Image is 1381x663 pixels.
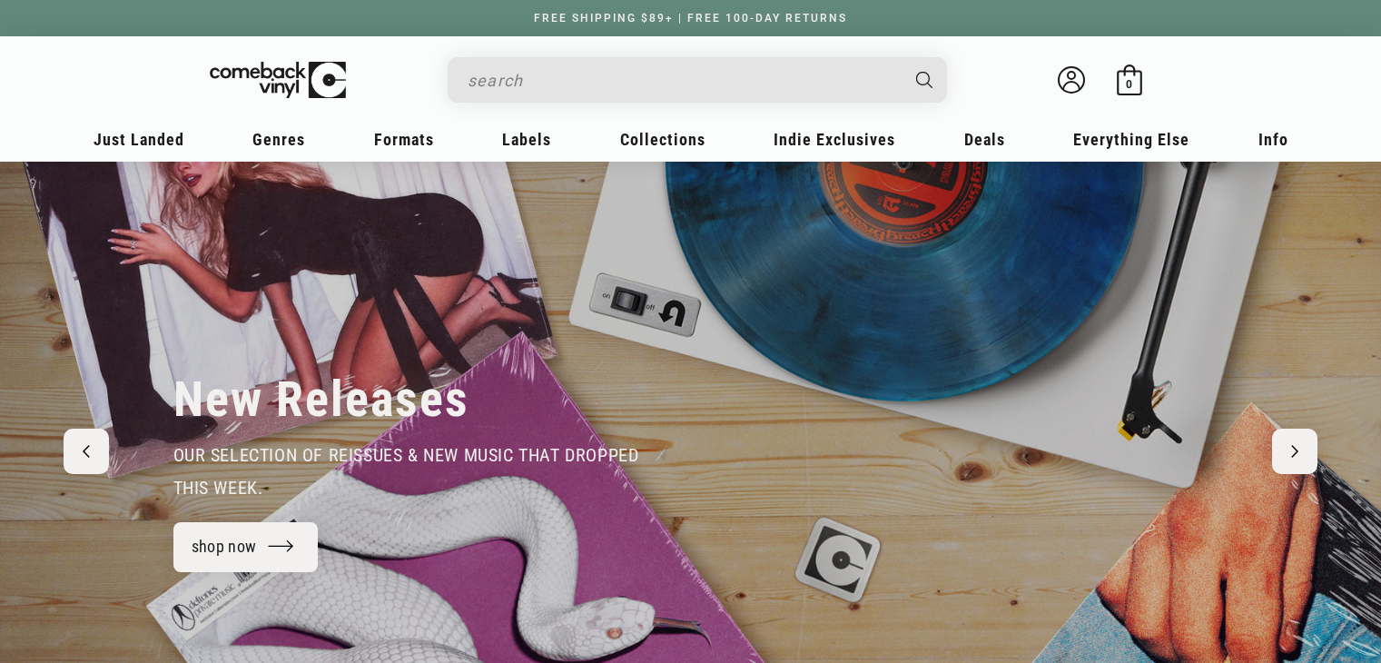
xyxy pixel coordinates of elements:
span: Formats [374,130,434,149]
span: Everything Else [1073,130,1189,149]
button: Next slide [1272,429,1317,474]
div: Search [448,57,947,103]
h2: New Releases [173,370,469,430]
a: shop now [173,522,319,572]
button: Search [900,57,949,103]
span: Collections [620,130,705,149]
span: Indie Exclusives [774,130,895,149]
button: Previous slide [64,429,109,474]
span: Labels [502,130,551,149]
span: Info [1258,130,1288,149]
span: Genres [252,130,305,149]
span: Just Landed [94,130,184,149]
span: our selection of reissues & new music that dropped this week. [173,444,639,499]
span: 0 [1126,77,1132,91]
input: search [468,62,898,99]
span: Deals [964,130,1005,149]
a: FREE SHIPPING $89+ | FREE 100-DAY RETURNS [516,12,865,25]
